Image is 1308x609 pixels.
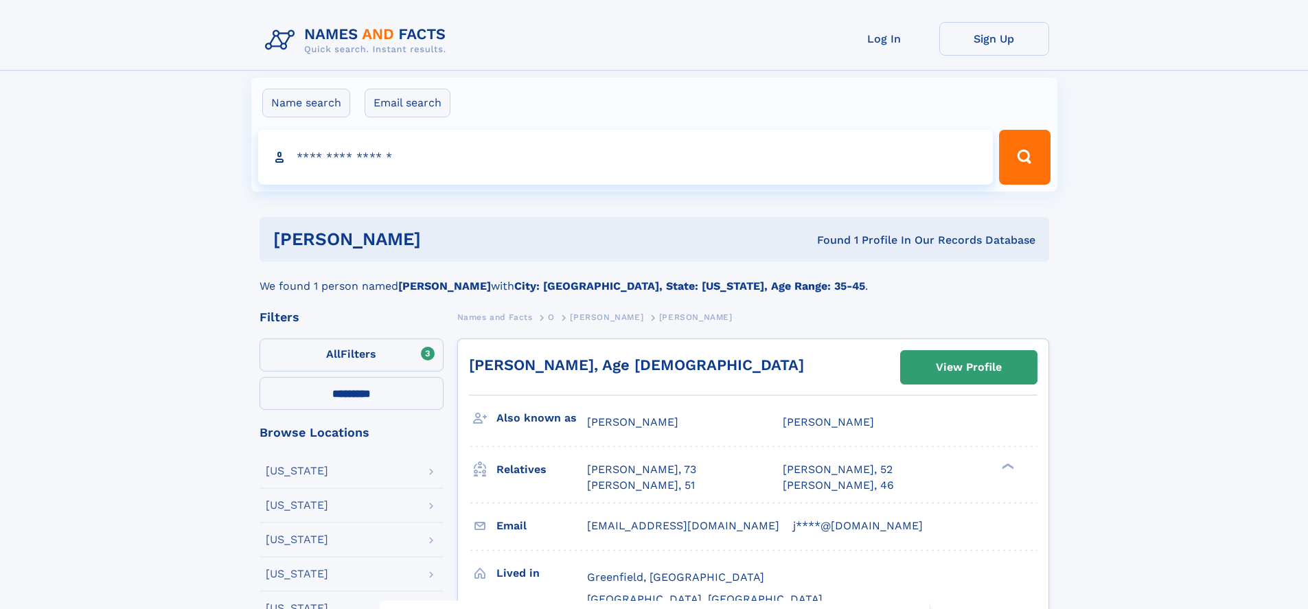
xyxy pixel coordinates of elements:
[587,478,695,493] a: [PERSON_NAME], 51
[783,462,893,477] a: [PERSON_NAME], 52
[587,415,678,428] span: [PERSON_NAME]
[587,571,764,584] span: Greenfield, [GEOGRAPHIC_DATA]
[266,534,328,545] div: [US_STATE]
[365,89,450,117] label: Email search
[266,466,328,476] div: [US_STATE]
[936,352,1002,383] div: View Profile
[999,130,1050,185] button: Search Button
[659,312,733,322] span: [PERSON_NAME]
[260,338,444,371] label: Filters
[469,356,804,374] a: [PERSON_NAME], Age [DEMOGRAPHIC_DATA]
[548,312,555,322] span: O
[326,347,341,360] span: All
[783,415,874,428] span: [PERSON_NAME]
[266,500,328,511] div: [US_STATE]
[939,22,1049,56] a: Sign Up
[901,351,1037,384] a: View Profile
[260,262,1049,295] div: We found 1 person named with .
[570,308,643,325] a: [PERSON_NAME]
[587,593,823,606] span: [GEOGRAPHIC_DATA], [GEOGRAPHIC_DATA]
[514,279,865,292] b: City: [GEOGRAPHIC_DATA], State: [US_STATE], Age Range: 35-45
[548,308,555,325] a: O
[587,462,696,477] a: [PERSON_NAME], 73
[998,462,1015,471] div: ❯
[829,22,939,56] a: Log In
[258,130,994,185] input: search input
[260,426,444,439] div: Browse Locations
[273,231,619,248] h1: [PERSON_NAME]
[260,311,444,323] div: Filters
[262,89,350,117] label: Name search
[570,312,643,322] span: [PERSON_NAME]
[587,519,779,532] span: [EMAIL_ADDRESS][DOMAIN_NAME]
[398,279,491,292] b: [PERSON_NAME]
[496,562,587,585] h3: Lived in
[783,478,894,493] a: [PERSON_NAME], 46
[496,406,587,430] h3: Also known as
[496,458,587,481] h3: Relatives
[496,514,587,538] h3: Email
[457,308,533,325] a: Names and Facts
[619,233,1035,248] div: Found 1 Profile In Our Records Database
[266,568,328,579] div: [US_STATE]
[260,22,457,59] img: Logo Names and Facts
